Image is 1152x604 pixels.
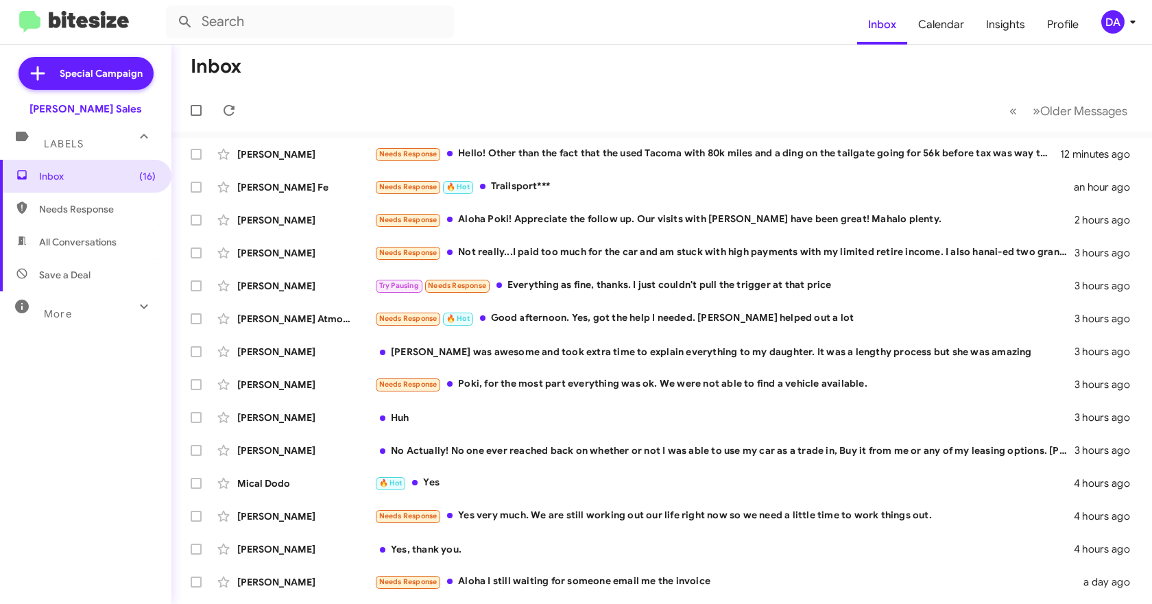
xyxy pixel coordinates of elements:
div: [PERSON_NAME] [237,575,374,589]
input: Search [166,5,454,38]
span: Needs Response [379,215,437,224]
button: Previous [1001,97,1025,125]
div: [PERSON_NAME] [237,345,374,359]
span: Inbox [39,169,156,183]
div: 2 hours ago [1075,213,1141,227]
span: Needs Response [379,248,437,257]
div: Hello! Other than the fact that the used Tacoma with 80k miles and a ding on the tailgate going f... [374,146,1060,162]
div: [PERSON_NAME] [237,213,374,227]
div: 3 hours ago [1075,378,1141,391]
span: Needs Response [39,202,156,216]
div: [PERSON_NAME] Sales [29,102,142,116]
a: Profile [1036,5,1090,45]
div: 12 minutes ago [1060,147,1141,161]
div: 3 hours ago [1075,312,1141,326]
a: Insights [975,5,1036,45]
div: Good afternoon. Yes, got the help I needed. [PERSON_NAME] helped out a lot [374,311,1075,326]
a: Calendar [907,5,975,45]
a: Special Campaign [19,57,154,90]
div: [PERSON_NAME] Fe [237,180,374,194]
div: Yes, thank you. [374,542,1074,556]
span: Special Campaign [60,67,143,80]
span: Older Messages [1040,104,1127,119]
a: Inbox [857,5,907,45]
span: All Conversations [39,235,117,249]
span: Needs Response [379,314,437,323]
div: Not really...I paid too much for the car and am stuck with high payments with my limited retire i... [374,245,1075,261]
span: Needs Response [379,182,437,191]
div: Poki, for the most part everything was ok. We were not able to find a vehicle available. [374,376,1075,392]
div: [PERSON_NAME] [237,542,374,556]
div: 3 hours ago [1075,246,1141,260]
div: 4 hours ago [1074,476,1141,490]
span: » [1033,102,1040,119]
span: Needs Response [379,577,437,586]
button: Next [1024,97,1136,125]
span: 🔥 Hot [446,182,470,191]
nav: Page navigation example [1002,97,1136,125]
div: DA [1101,10,1125,34]
div: [PERSON_NAME] [237,246,374,260]
span: Needs Response [379,149,437,158]
div: Yes very much. We are still working out our life right now so we need a little time to work thing... [374,508,1074,524]
div: 3 hours ago [1075,279,1141,293]
div: an hour ago [1074,180,1141,194]
div: [PERSON_NAME] [237,279,374,293]
div: 3 hours ago [1075,345,1141,359]
span: Needs Response [379,380,437,389]
span: Labels [44,138,84,150]
div: [PERSON_NAME] [237,509,374,523]
div: a day ago [1078,575,1141,589]
div: [PERSON_NAME] [237,411,374,424]
div: [PERSON_NAME] Atmosfera [237,312,374,326]
div: 4 hours ago [1074,542,1141,556]
span: Needs Response [379,511,437,520]
div: Aloha I still waiting for someone email me the invoice [374,574,1078,590]
div: Huh [374,411,1075,424]
button: DA [1090,10,1137,34]
div: 3 hours ago [1075,411,1141,424]
span: « [1009,102,1017,119]
span: 🔥 Hot [446,314,470,323]
div: Mical Dodo [237,476,374,490]
span: Save a Deal [39,268,91,282]
div: Yes [374,475,1074,491]
div: 4 hours ago [1074,509,1141,523]
span: 🔥 Hot [379,479,403,487]
div: Aloha Poki! Appreciate the follow up. Our visits with [PERSON_NAME] have been great! Mahalo plenty. [374,212,1075,228]
div: [PERSON_NAME] [237,378,374,391]
span: Try Pausing [379,281,419,290]
div: [PERSON_NAME] [237,147,374,161]
div: 3 hours ago [1075,444,1141,457]
span: Needs Response [428,281,486,290]
span: (16) [139,169,156,183]
span: More [44,308,72,320]
div: [PERSON_NAME] [237,444,374,457]
div: [PERSON_NAME] was awesome and took extra time to explain everything to my daughter. It was a leng... [374,345,1075,359]
div: No Actually! No one ever reached back on whether or not I was able to use my car as a trade in, B... [374,444,1075,457]
div: Everything as fine, thanks. I just couldn't pull the trigger at that price [374,278,1075,293]
h1: Inbox [191,56,241,77]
